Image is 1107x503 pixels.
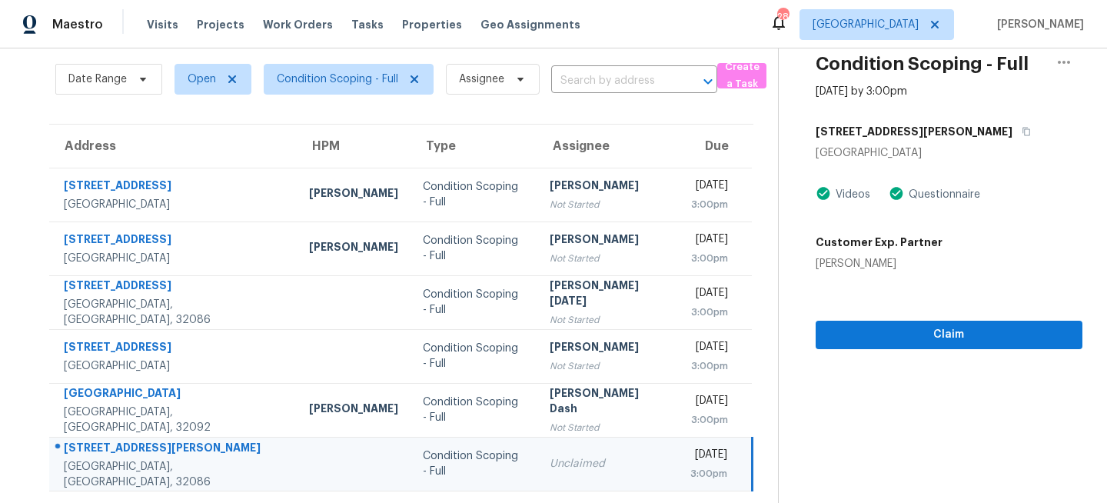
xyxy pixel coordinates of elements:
[690,447,727,466] div: [DATE]
[351,19,384,30] span: Tasks
[64,178,284,197] div: [STREET_ADDRESS]
[831,187,870,202] div: Videos
[423,341,525,371] div: Condition Scoping - Full
[309,185,398,205] div: [PERSON_NAME]
[64,459,284,490] div: [GEOGRAPHIC_DATA], [GEOGRAPHIC_DATA], 32086
[537,125,678,168] th: Assignee
[147,17,178,32] span: Visits
[816,235,942,250] h5: Customer Exp. Partner
[64,232,284,251] div: [STREET_ADDRESS]
[309,239,398,258] div: [PERSON_NAME]
[550,178,666,197] div: [PERSON_NAME]
[64,251,284,266] div: [GEOGRAPHIC_DATA]
[423,179,525,210] div: Condition Scoping - Full
[991,17,1084,32] span: [PERSON_NAME]
[550,420,666,435] div: Not Started
[690,339,729,358] div: [DATE]
[551,69,674,93] input: Search by address
[777,9,788,25] div: 28
[64,339,284,358] div: [STREET_ADDRESS]
[690,466,727,481] div: 3:00pm
[64,440,284,459] div: [STREET_ADDRESS][PERSON_NAME]
[550,278,666,312] div: [PERSON_NAME][DATE]
[816,321,1082,349] button: Claim
[297,125,411,168] th: HPM
[188,72,216,87] span: Open
[690,305,729,320] div: 3:00pm
[402,17,462,32] span: Properties
[828,325,1070,345] span: Claim
[263,17,333,32] span: Work Orders
[309,401,398,420] div: [PERSON_NAME]
[816,124,1012,139] h5: [STREET_ADDRESS][PERSON_NAME]
[717,63,766,88] button: Create a Task
[480,17,580,32] span: Geo Assignments
[68,72,127,87] span: Date Range
[49,125,297,168] th: Address
[690,251,729,266] div: 3:00pm
[816,185,831,202] img: Artifact Present Icon
[550,358,666,374] div: Not Started
[816,145,1082,161] div: [GEOGRAPHIC_DATA]
[550,339,666,358] div: [PERSON_NAME]
[64,385,284,405] div: [GEOGRAPHIC_DATA]
[411,125,537,168] th: Type
[197,17,244,32] span: Projects
[64,278,284,297] div: [STREET_ADDRESS]
[904,187,980,202] div: Questionnaire
[813,17,919,32] span: [GEOGRAPHIC_DATA]
[690,358,729,374] div: 3:00pm
[816,256,942,271] div: [PERSON_NAME]
[64,297,284,328] div: [GEOGRAPHIC_DATA], [GEOGRAPHIC_DATA], 32086
[697,71,719,92] button: Open
[550,197,666,212] div: Not Started
[550,251,666,266] div: Not Started
[690,285,729,305] div: [DATE]
[423,233,525,264] div: Condition Scoping - Full
[550,385,666,420] div: [PERSON_NAME] Dash
[690,232,729,251] div: [DATE]
[690,412,729,428] div: 3:00pm
[423,287,525,318] div: Condition Scoping - Full
[889,185,904,202] img: Artifact Present Icon
[550,456,666,471] div: Unclaimed
[423,395,525,425] div: Condition Scoping - Full
[678,125,753,168] th: Due
[277,72,398,87] span: Condition Scoping - Full
[550,232,666,251] div: [PERSON_NAME]
[690,393,729,412] div: [DATE]
[423,448,525,479] div: Condition Scoping - Full
[52,17,103,32] span: Maestro
[64,405,284,435] div: [GEOGRAPHIC_DATA], [GEOGRAPHIC_DATA], 32092
[816,56,1029,72] h2: Condition Scoping - Full
[816,84,907,99] div: [DATE] by 3:00pm
[690,197,729,212] div: 3:00pm
[64,197,284,212] div: [GEOGRAPHIC_DATA]
[459,72,504,87] span: Assignee
[690,178,729,197] div: [DATE]
[725,58,759,94] span: Create a Task
[64,358,284,374] div: [GEOGRAPHIC_DATA]
[550,312,666,328] div: Not Started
